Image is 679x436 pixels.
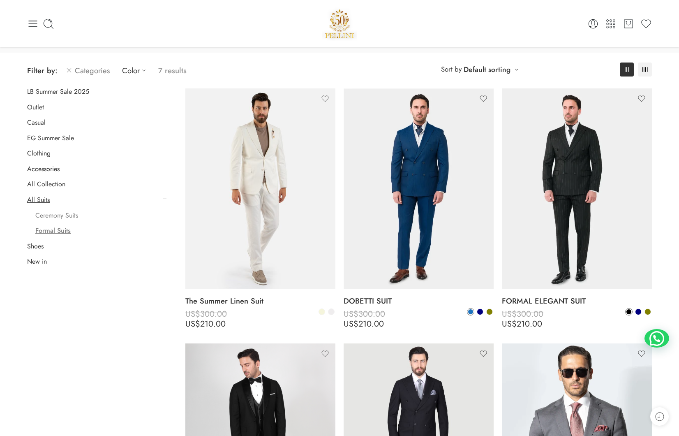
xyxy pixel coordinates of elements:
[185,308,227,320] bdi: 300.00
[27,242,44,250] a: Shoes
[502,308,517,320] span: US$
[344,318,358,330] span: US$
[467,308,474,315] a: Blue
[122,61,150,80] a: Color
[344,308,358,320] span: US$
[185,318,200,330] span: US$
[27,196,50,204] a: All Suits
[27,118,46,127] a: Casual
[185,308,200,320] span: US$
[486,308,493,315] a: Olive
[185,318,226,330] bdi: 210.00
[27,180,65,188] a: All Collection
[158,61,187,80] p: 7 results
[644,308,651,315] a: Olive
[322,6,357,41] a: Pellini -
[27,257,47,266] a: New in
[623,18,634,30] a: Cart
[587,18,599,30] a: Login / Register
[635,308,642,315] a: Navy
[344,318,384,330] bdi: 210.00
[328,308,335,315] a: Off-White
[344,308,385,320] bdi: 300.00
[640,18,652,30] a: Wishlist
[27,88,89,96] a: LB Summer Sale 2025
[27,149,51,158] a: Clothing
[502,318,517,330] span: US$
[66,61,110,80] a: Categories
[502,308,543,320] bdi: 300.00
[35,227,71,235] a: Formal Suits
[185,293,335,309] a: The Summer Linen Suit
[318,308,326,315] a: Beige
[27,165,60,173] a: Accessories
[502,293,652,309] a: FORMAL ELEGANT SUIT
[344,293,494,309] a: DOBETTI SUIT
[322,6,357,41] img: Pellini
[625,308,633,315] a: Black
[27,134,74,142] a: EG Summer Sale
[502,318,542,330] bdi: 210.00
[464,64,510,75] a: Default sorting
[35,211,78,220] a: Ceremony Suits
[476,308,484,315] a: Navy
[27,103,44,111] a: Outlet
[441,63,462,76] span: Sort by
[27,65,58,76] span: Filter by:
